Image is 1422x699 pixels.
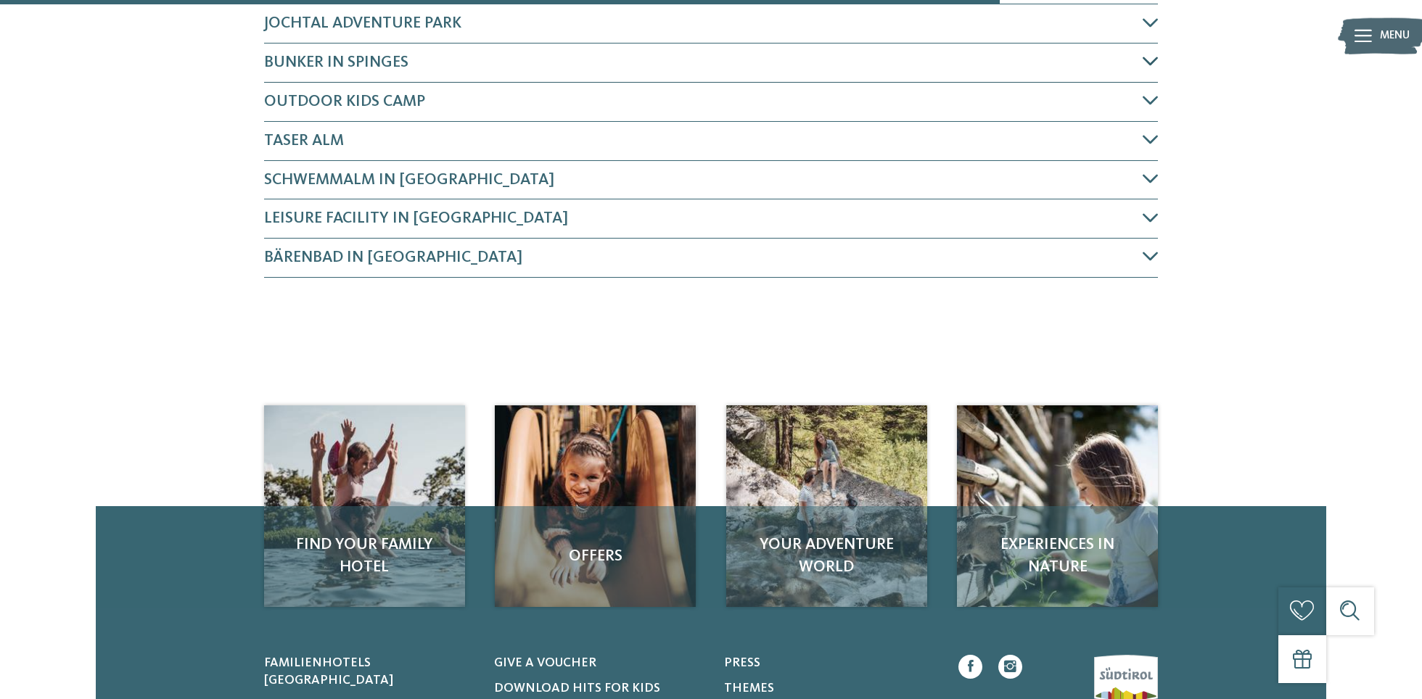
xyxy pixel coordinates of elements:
[264,210,568,226] span: Leisure facility in [GEOGRAPHIC_DATA]
[724,682,774,695] span: Themes
[494,657,596,669] span: Give a voucher
[494,655,704,673] a: Give a voucher
[724,680,934,698] a: Themes
[494,682,660,695] span: Download hits for kids
[264,405,465,606] a: Discover the most beautiful playgrounds for children Find your family hotel
[495,405,696,606] img: Discover the most beautiful playgrounds for children
[724,655,934,673] a: Press
[264,15,461,31] span: Jochtal adventure park
[280,534,449,579] span: Find your family hotel
[724,657,760,669] span: Press
[264,54,408,70] span: Bunker in Spinges
[973,534,1142,579] span: Experiences in nature
[726,405,927,606] a: Discover the most beautiful playgrounds for children Your adventure world
[264,405,465,606] img: Discover the most beautiful playgrounds for children
[264,133,344,149] span: Taser Alm
[957,405,1158,606] img: Discover the most beautiful playgrounds for children
[742,534,911,579] span: Your adventure world
[957,405,1158,606] a: Discover the most beautiful playgrounds for children Experiences in nature
[726,405,927,606] img: Discover the most beautiful playgrounds for children
[264,657,393,687] span: Familienhotels [GEOGRAPHIC_DATA]
[495,405,696,606] a: Discover the most beautiful playgrounds for children Offers
[264,655,474,690] a: Familienhotels [GEOGRAPHIC_DATA]
[264,94,425,109] span: Outdoor Kids Camp
[494,680,704,698] a: Download hits for kids
[264,172,554,188] span: Schwemmalm in [GEOGRAPHIC_DATA]
[511,545,680,568] span: Offers
[264,249,522,265] span: Bärenbad in [GEOGRAPHIC_DATA]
